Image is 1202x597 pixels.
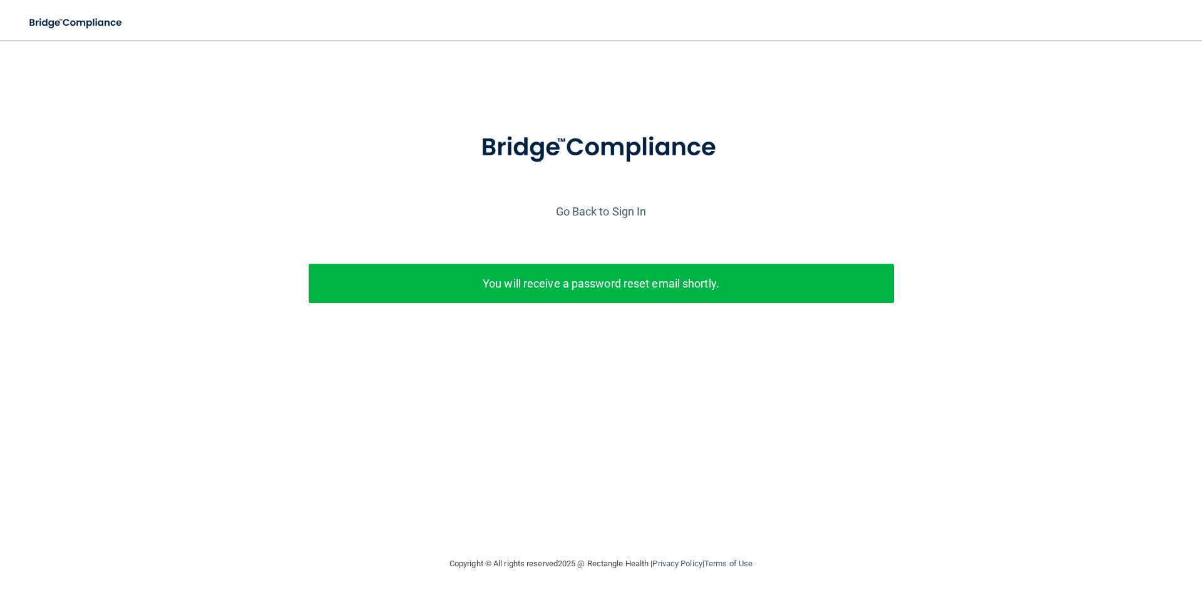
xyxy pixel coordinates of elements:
[455,115,747,180] img: bridge_compliance_login_screen.278c3ca4.svg
[372,544,830,584] div: Copyright © All rights reserved 2025 @ Rectangle Health | |
[556,205,647,218] a: Go Back to Sign In
[19,10,134,36] img: bridge_compliance_login_screen.278c3ca4.svg
[652,559,702,568] a: Privacy Policy
[318,273,885,294] p: You will receive a password reset email shortly.
[704,559,753,568] a: Terms of Use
